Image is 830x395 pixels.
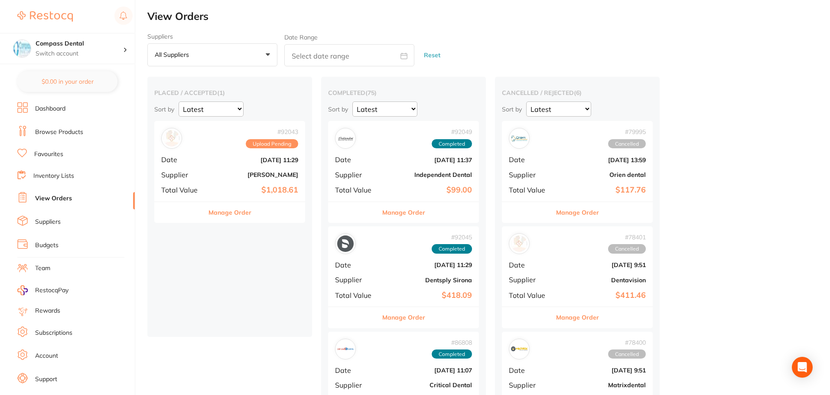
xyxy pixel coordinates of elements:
[335,291,378,299] span: Total Value
[432,339,472,346] span: # 86808
[35,329,72,337] a: Subscriptions
[328,89,479,97] h2: completed ( 75 )
[382,202,425,223] button: Manage Order
[35,375,57,384] a: Support
[36,39,123,48] h4: Compass Dental
[509,171,552,179] span: Supplier
[147,43,277,67] button: All suppliers
[36,49,123,58] p: Switch account
[161,156,205,163] span: Date
[17,285,68,295] a: RestocqPay
[212,171,298,178] b: [PERSON_NAME]
[385,367,472,374] b: [DATE] 11:07
[385,171,472,178] b: Independent Dental
[385,157,472,163] b: [DATE] 11:37
[154,105,174,113] p: Sort by
[284,34,318,41] label: Date Range
[208,202,251,223] button: Manage Order
[35,241,59,250] a: Budgets
[556,307,599,328] button: Manage Order
[161,186,205,194] span: Total Value
[35,264,50,273] a: Team
[559,171,646,178] b: Orien dental
[556,202,599,223] button: Manage Order
[509,156,552,163] span: Date
[511,235,527,252] img: Dentavision
[792,357,813,378] div: Open Intercom Messenger
[246,128,298,135] span: # 92043
[335,171,378,179] span: Supplier
[385,261,472,268] b: [DATE] 11:29
[385,291,472,300] b: $418.09
[35,286,68,295] span: RestocqPay
[509,291,552,299] span: Total Value
[35,104,65,113] a: Dashboard
[335,276,378,284] span: Supplier
[155,51,192,59] p: All suppliers
[421,44,443,67] button: Reset
[337,235,354,252] img: Dentsply Sirona
[13,40,31,57] img: Compass Dental
[608,349,646,359] span: Cancelled
[147,33,277,40] label: Suppliers
[385,382,472,388] b: Critical Dental
[509,381,552,389] span: Supplier
[559,186,646,195] b: $117.76
[335,381,378,389] span: Supplier
[33,172,74,180] a: Inventory Lists
[154,121,305,223] div: Adam Dental#92043Upload PendingDate[DATE] 11:29Supplier[PERSON_NAME]Total Value$1,018.61Manage Order
[328,105,348,113] p: Sort by
[559,382,646,388] b: Matrixdental
[35,352,58,360] a: Account
[385,277,472,284] b: Dentsply Sirona
[432,139,472,149] span: Completed
[34,150,63,159] a: Favourites
[17,285,28,295] img: RestocqPay
[511,341,527,357] img: Matrixdental
[432,234,472,241] span: # 92045
[608,244,646,254] span: Cancelled
[163,130,180,147] img: Adam Dental
[502,105,522,113] p: Sort by
[35,218,61,226] a: Suppliers
[335,156,378,163] span: Date
[35,128,83,137] a: Browse Products
[608,139,646,149] span: Cancelled
[608,234,646,241] span: # 78401
[335,261,378,269] span: Date
[246,139,298,149] span: Upload Pending
[511,130,527,147] img: Orien dental
[559,157,646,163] b: [DATE] 13:59
[385,186,472,195] b: $99.00
[382,307,425,328] button: Manage Order
[337,341,354,357] img: Critical Dental
[559,367,646,374] b: [DATE] 9:51
[335,186,378,194] span: Total Value
[509,261,552,269] span: Date
[432,244,472,254] span: Completed
[161,171,205,179] span: Supplier
[509,276,552,284] span: Supplier
[502,89,653,97] h2: cancelled / rejected ( 6 )
[432,128,472,135] span: # 92049
[559,291,646,300] b: $411.46
[17,7,73,26] a: Restocq Logo
[212,186,298,195] b: $1,018.61
[154,89,305,97] h2: placed / accepted ( 1 )
[147,10,830,23] h2: View Orders
[608,339,646,346] span: # 78400
[509,366,552,374] span: Date
[509,186,552,194] span: Total Value
[284,44,414,66] input: Select date range
[432,349,472,359] span: Completed
[17,11,73,22] img: Restocq Logo
[335,366,378,374] span: Date
[35,194,72,203] a: View Orders
[608,128,646,135] span: # 79995
[212,157,298,163] b: [DATE] 11:29
[17,71,117,92] button: $0.00 in your order
[35,307,60,315] a: Rewards
[559,261,646,268] b: [DATE] 9:51
[337,130,354,147] img: Independent Dental
[559,277,646,284] b: Dentavision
